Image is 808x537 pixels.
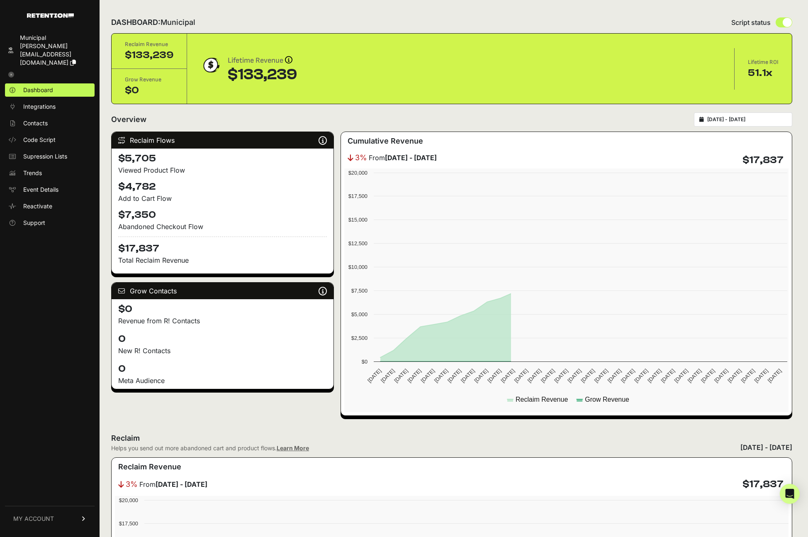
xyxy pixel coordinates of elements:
a: Code Script [5,133,95,146]
div: Add to Cart Flow [118,193,327,203]
text: [DATE] [766,368,782,384]
div: Municipal [20,34,91,42]
span: Script status [731,17,771,27]
h4: $17,837 [118,237,327,255]
span: MY ACCOUNT [13,515,54,523]
text: [DATE] [380,368,396,384]
h4: $17,837 [742,154,784,167]
text: $20,000 [348,170,367,176]
text: [DATE] [553,368,569,384]
text: $2,500 [351,335,367,341]
text: [DATE] [366,368,382,384]
text: [DATE] [620,368,636,384]
div: Grow Contacts [112,283,333,299]
a: Learn More [277,444,309,452]
text: [DATE] [566,368,582,384]
text: [DATE] [460,368,476,384]
h4: $5,705 [118,152,327,165]
text: [DATE] [486,368,502,384]
text: [DATE] [540,368,556,384]
text: [DATE] [660,368,676,384]
text: [DATE] [646,368,662,384]
div: $133,239 [125,49,173,62]
text: [DATE] [686,368,702,384]
a: MY ACCOUNT [5,506,95,531]
text: $10,000 [348,264,367,270]
text: [DATE] [740,368,756,384]
text: [DATE] [579,368,596,384]
img: dollar-coin-05c43ed7efb7bc0c12610022525b4bbbb207c7efeef5aecc26f025e68dcafac9.png [200,55,221,76]
a: Municipal [PERSON_NAME][EMAIL_ADDRESS][DOMAIN_NAME] [5,31,95,69]
text: [DATE] [526,368,543,384]
span: Code Script [23,136,56,144]
text: Reclaim Revenue [516,396,568,403]
text: $17,500 [119,520,138,527]
h4: 0 [118,362,327,376]
text: $7,500 [351,288,367,294]
div: $133,239 [228,66,297,83]
text: [DATE] [753,368,769,384]
h3: Reclaim Revenue [118,461,181,473]
p: New R! Contacts [118,346,327,356]
div: 51.1x [748,66,779,80]
span: Contacts [23,119,48,127]
a: Dashboard [5,83,95,97]
span: Supression Lists [23,152,67,161]
text: $5,000 [351,311,367,317]
div: Lifetime ROI [748,58,779,66]
text: [DATE] [673,368,689,384]
span: 3% [355,152,367,164]
div: Reclaim Revenue [125,40,173,49]
text: [DATE] [446,368,462,384]
a: Contacts [5,117,95,130]
h4: $4,782 [118,180,327,193]
h2: DASHBOARD: [111,17,195,28]
text: [DATE] [726,368,742,384]
h3: Cumulative Revenue [348,135,423,147]
text: Grow Revenue [585,396,629,403]
div: Viewed Product Flow [118,165,327,175]
span: Dashboard [23,86,53,94]
a: Supression Lists [5,150,95,163]
div: Abandoned Checkout Flow [118,222,327,232]
text: [DATE] [593,368,609,384]
text: [DATE] [499,368,516,384]
h4: $0 [118,303,327,316]
text: $20,000 [119,497,138,503]
span: Municipal [161,18,195,27]
strong: [DATE] - [DATE] [385,154,437,162]
p: Revenue from R! Contacts [118,316,327,326]
text: [DATE] [433,368,449,384]
span: Integrations [23,103,56,111]
span: From [139,479,207,489]
text: [DATE] [513,368,529,384]
span: 3% [126,478,138,490]
div: $0 [125,84,173,97]
div: Helps you send out more abandoned cart and product flows. [111,444,309,452]
span: Event Details [23,186,58,194]
text: [DATE] [406,368,422,384]
a: Support [5,216,95,229]
text: [DATE] [633,368,649,384]
a: Event Details [5,183,95,196]
text: $0 [361,359,367,365]
div: Lifetime Revenue [228,55,297,66]
h4: $7,350 [118,208,327,222]
text: [DATE] [713,368,729,384]
div: Reclaim Flows [112,132,333,149]
p: Total Reclaim Revenue [118,255,327,265]
h2: Overview [111,114,146,125]
h4: 0 [118,332,327,346]
text: [DATE] [419,368,436,384]
text: [DATE] [473,368,489,384]
span: Support [23,219,45,227]
span: [PERSON_NAME][EMAIL_ADDRESS][DOMAIN_NAME] [20,42,71,66]
text: $15,000 [348,217,367,223]
span: Reactivate [23,202,52,210]
text: $17,500 [348,193,367,199]
span: From [369,153,437,163]
h4: $17,837 [742,478,784,491]
div: Grow Revenue [125,76,173,84]
text: [DATE] [393,368,409,384]
text: $12,500 [348,240,367,247]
